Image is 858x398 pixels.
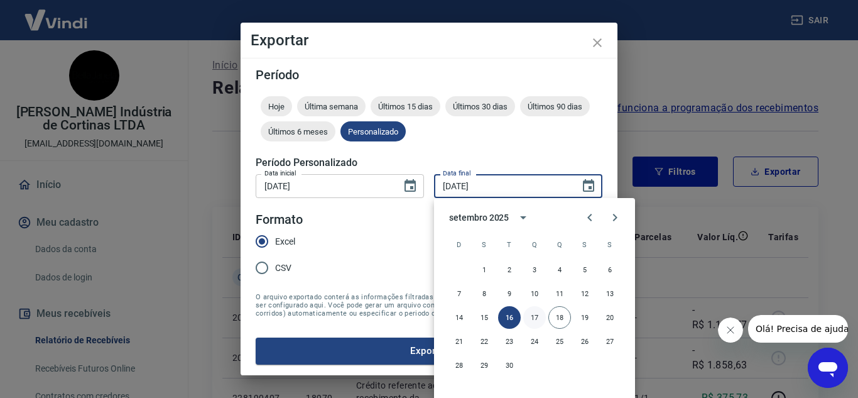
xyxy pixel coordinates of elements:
button: 3 [523,258,546,281]
button: 30 [498,354,521,377]
button: 5 [573,258,596,281]
iframe: Botão para abrir a janela de mensagens [808,348,848,388]
button: 8 [473,282,496,305]
button: close [582,28,612,58]
span: Últimos 15 dias [371,102,440,111]
button: 9 [498,282,521,305]
button: 21 [448,330,470,353]
button: 2 [498,258,521,281]
span: sábado [599,232,621,257]
button: Previous month [577,205,602,230]
button: 4 [548,258,571,281]
div: Últimos 30 dias [445,96,515,116]
div: Personalizado [340,121,406,141]
span: O arquivo exportado conterá as informações filtradas na tela anterior com exceção do período que ... [256,293,602,318]
button: 18 [548,306,571,329]
button: 1 [473,258,496,281]
span: segunda-feira [473,232,496,257]
iframe: Fechar mensagem [718,318,743,343]
div: Últimos 6 meses [261,121,335,141]
span: CSV [275,262,291,275]
button: 17 [523,306,546,329]
h4: Exportar [251,33,607,48]
button: 15 [473,306,496,329]
button: Choose date, selected date is 17 de set de 2025 [398,174,423,199]
button: 7 [448,282,470,305]
button: 22 [473,330,496,353]
span: quarta-feira [523,232,546,257]
div: setembro 2025 [449,211,509,224]
button: 14 [448,306,470,329]
div: Últimos 15 dias [371,96,440,116]
h5: Período Personalizado [256,157,602,169]
div: Última semana [297,96,366,116]
button: 29 [473,354,496,377]
button: 24 [523,330,546,353]
button: 23 [498,330,521,353]
span: domingo [448,232,470,257]
span: Última semana [297,102,366,111]
button: 16 [498,306,521,329]
button: 12 [573,282,596,305]
span: Hoje [261,102,292,111]
button: calendar view is open, switch to year view [513,207,534,228]
span: Últimos 30 dias [445,102,515,111]
label: Data inicial [264,169,296,178]
span: Excel [275,235,295,248]
button: 10 [523,282,546,305]
input: DD/MM/YYYY [256,174,393,197]
span: terça-feira [498,232,521,257]
button: 11 [548,282,571,305]
button: 6 [599,258,621,281]
span: sexta-feira [573,232,596,257]
span: quinta-feira [548,232,571,257]
button: 25 [548,330,571,353]
div: Hoje [261,96,292,116]
span: Olá! Precisa de ajuda? [8,9,106,19]
button: 19 [573,306,596,329]
h5: Período [256,69,602,81]
span: Últimos 90 dias [520,102,590,111]
button: 20 [599,306,621,329]
label: Data final [443,169,471,178]
button: Next month [602,205,627,230]
span: Personalizado [340,127,406,136]
button: Exportar [256,338,602,364]
button: 27 [599,330,621,353]
button: Choose date, selected date is 16 de set de 2025 [576,174,601,199]
span: Últimos 6 meses [261,127,335,136]
iframe: Mensagem da empresa [748,315,848,343]
button: 26 [573,330,596,353]
button: 28 [448,354,470,377]
div: Últimos 90 dias [520,96,590,116]
input: DD/MM/YYYY [434,174,571,197]
legend: Formato [256,211,303,229]
button: 13 [599,282,621,305]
